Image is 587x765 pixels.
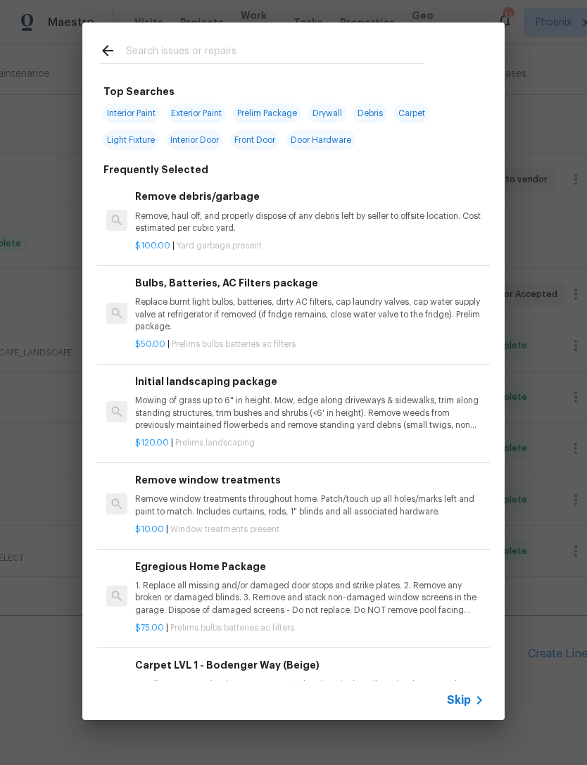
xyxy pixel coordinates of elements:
[286,130,355,150] span: Door Hardware
[135,340,165,348] span: $50.00
[103,84,175,99] h6: Top Searches
[135,296,484,332] p: Replace burnt light bulbs, batteries, dirty AC filters, cap laundry valves, cap water supply valv...
[447,693,471,707] span: Skip
[135,580,484,616] p: 1. Replace all missing and/or damaged door stops and strike plates. 2. Remove any broken or damag...
[103,130,159,150] span: Light Fixture
[177,241,262,250] span: Yard garbage present
[135,525,164,533] span: $10.00
[135,472,484,488] h6: Remove window treatments
[175,438,255,447] span: Prelims landscaping
[135,241,170,250] span: $100.00
[126,42,424,63] input: Search issues or repairs
[135,374,484,389] h6: Initial landscaping package
[135,210,484,234] p: Remove, haul off, and properly dispose of any debris left by seller to offsite location. Cost est...
[308,103,346,123] span: Drywall
[135,622,484,634] p: |
[170,624,294,632] span: Prelims bulbs batteries ac filters
[230,130,279,150] span: Front Door
[135,524,484,536] p: |
[353,103,387,123] span: Debris
[135,437,484,449] p: |
[135,240,484,252] p: |
[167,103,226,123] span: Exterior Paint
[135,657,484,673] h6: Carpet LVL 1 - Bodenger Way (Beige)
[135,678,484,714] p: Install new carpet. (Bodenger Way 749 Bird Bath, Beige) at all previously carpeted locations. To ...
[135,189,484,204] h6: Remove debris/garbage
[233,103,301,123] span: Prelim Package
[135,493,484,517] p: Remove window treatments throughout home. Patch/touch up all holes/marks left and paint to match....
[135,275,484,291] h6: Bulbs, Batteries, AC Filters package
[103,162,208,177] h6: Frequently Selected
[103,103,160,123] span: Interior Paint
[394,103,429,123] span: Carpet
[135,339,484,350] p: |
[135,559,484,574] h6: Egregious Home Package
[135,395,484,431] p: Mowing of grass up to 6" in height. Mow, edge along driveways & sidewalks, trim along standing st...
[166,130,223,150] span: Interior Door
[135,438,169,447] span: $120.00
[172,340,296,348] span: Prelims bulbs batteries ac filters
[170,525,279,533] span: Window treatments present
[135,624,164,632] span: $75.00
